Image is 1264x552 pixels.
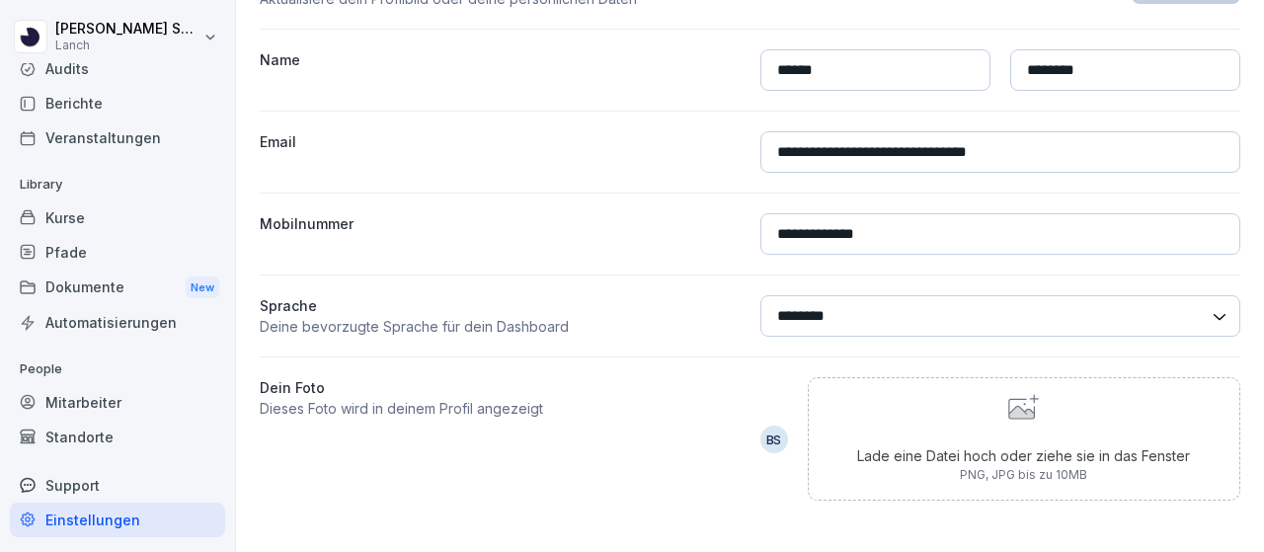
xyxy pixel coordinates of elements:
a: Veranstaltungen [10,120,225,155]
p: Library [10,169,225,200]
a: Pfade [10,235,225,270]
label: Email [260,131,741,173]
p: Sprache [260,295,741,316]
div: BS [760,426,788,453]
p: Lanch [55,39,199,52]
p: People [10,354,225,385]
a: Mitarbeiter [10,385,225,420]
div: Support [10,468,225,503]
a: Audits [10,51,225,86]
a: Standorte [10,420,225,454]
div: Dokumente [10,270,225,306]
label: Dein Foto [260,377,741,398]
a: Automatisierungen [10,305,225,340]
a: Einstellungen [10,503,225,537]
label: Mobilnummer [260,213,741,255]
p: PNG, JPG bis zu 10MB [857,466,1190,484]
a: DokumenteNew [10,270,225,306]
a: Kurse [10,200,225,235]
p: Dieses Foto wird in deinem Profil angezeigt [260,398,741,419]
div: New [186,276,219,299]
label: Name [260,49,741,91]
p: Lade eine Datei hoch oder ziehe sie in das Fenster [857,445,1190,466]
a: Berichte [10,86,225,120]
p: [PERSON_NAME] Samsunlu [55,21,199,38]
p: Deine bevorzugte Sprache für dein Dashboard [260,316,741,337]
